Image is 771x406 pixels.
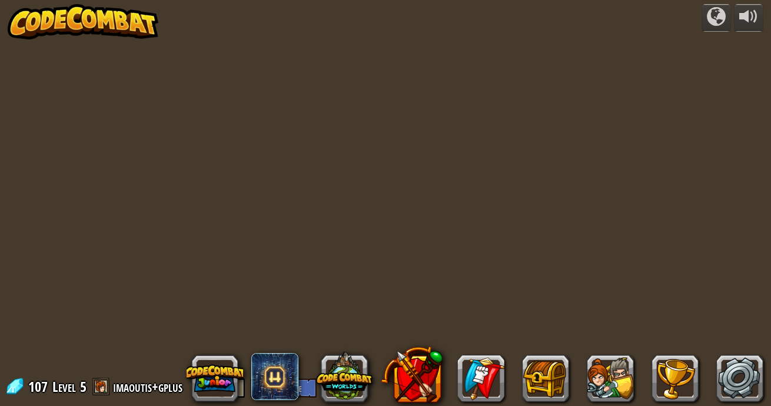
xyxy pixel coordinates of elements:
span: 107 [28,377,51,396]
button: Campaigns [702,4,731,32]
a: imaoutis+gplus [113,377,186,396]
span: 5 [80,377,87,396]
button: Adjust volume [734,4,763,32]
span: Level [52,377,76,397]
img: CodeCombat - Learn how to code by playing a game [8,4,158,39]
